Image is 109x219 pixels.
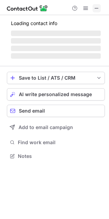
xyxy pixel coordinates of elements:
[11,46,101,51] span: ‌
[19,108,45,114] span: Send email
[18,139,102,146] span: Find work email
[11,53,101,59] span: ‌
[19,92,92,97] span: AI write personalized message
[11,21,101,26] p: Loading contact info
[11,38,101,44] span: ‌
[19,75,93,81] div: Save to List / ATS / CRM
[18,153,102,159] span: Notes
[7,105,105,117] button: Send email
[7,4,48,12] img: ContactOut v5.3.10
[7,151,105,161] button: Notes
[7,72,105,84] button: save-profile-one-click
[7,121,105,134] button: Add to email campaign
[7,88,105,101] button: AI write personalized message
[11,31,101,36] span: ‌
[7,138,105,147] button: Find work email
[19,125,73,130] span: Add to email campaign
